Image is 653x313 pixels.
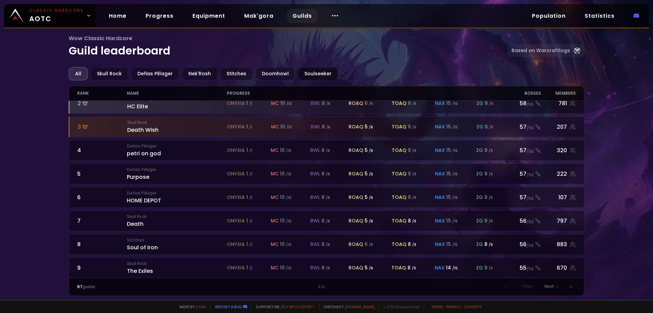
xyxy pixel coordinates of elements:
[501,86,541,100] div: Bosses
[326,266,330,271] small: / 8
[349,194,363,201] span: roaq
[501,240,541,249] div: 56
[452,219,458,224] small: / 15
[271,264,279,271] span: mc
[526,148,534,155] small: / 58
[476,100,483,107] span: zg
[349,217,363,224] span: roaq
[407,264,416,271] div: 8
[446,217,458,224] div: 15
[526,195,534,202] small: / 58
[526,125,534,131] small: / 58
[320,284,325,290] small: / 4
[541,193,576,202] div: 107
[140,9,179,23] a: Progress
[286,172,291,177] small: / 10
[280,100,292,107] div: 10
[435,147,445,154] span: nax
[77,217,127,225] div: 7
[365,217,373,224] div: 5
[286,242,291,247] small: / 10
[322,100,330,107] div: 8
[489,219,493,224] small: / 9
[541,217,576,225] div: 797
[412,172,416,177] small: / 9
[369,195,373,200] small: / 6
[321,170,330,177] div: 8
[131,67,179,80] div: Defias Pillager
[127,261,227,275] div: The Exiles
[526,266,534,272] small: / 58
[392,147,406,154] span: toaq
[452,195,458,200] small: / 15
[412,148,416,153] small: / 9
[452,125,458,130] small: / 15
[476,194,483,201] span: zg
[249,266,252,271] small: / 1
[452,242,458,247] small: / 15
[311,100,320,107] span: bwl
[446,304,461,309] a: Privacy
[280,123,292,130] div: 10
[321,241,330,248] div: 8
[227,123,245,130] span: onyxia
[78,123,128,131] div: 3
[326,172,330,177] small: / 8
[408,123,416,130] div: 9
[349,170,363,177] span: roaq
[127,190,227,196] small: Defias Pillager
[435,264,445,271] span: nax
[227,86,501,100] div: progress
[412,101,416,106] small: / 9
[501,99,541,108] div: 58
[365,241,373,248] div: 6
[280,264,291,271] div: 10
[29,7,84,14] small: Classic Hardcore
[69,187,585,208] a: 6Defias PillagerHOME DEPOTonyxia 1 /1mc 10 /10bwl 8 /8roaq 5 /6toaq 9 /9nax 15 /15zg 9 /957/58107
[127,120,227,134] div: Death Wish
[541,170,576,178] div: 222
[485,100,493,107] div: 9
[29,7,84,24] span: AOTC
[251,304,315,309] span: Support me,
[77,240,127,249] div: 8
[249,242,252,247] small: / 1
[412,219,416,224] small: / 9
[369,148,373,153] small: / 6
[349,147,363,154] span: roaq
[246,147,252,154] div: 1
[103,9,132,23] a: Home
[501,123,541,131] div: 57
[435,241,445,248] span: nax
[412,242,416,247] small: / 9
[127,167,227,173] small: Defias Pillager
[484,241,493,248] div: 8
[249,195,252,200] small: / 1
[326,101,330,106] small: / 8
[526,101,534,108] small: / 58
[69,34,508,43] span: Wow Classic Hardcore
[541,240,576,249] div: 883
[271,147,279,154] span: mc
[239,9,279,23] a: Mak'gora
[220,67,253,80] div: Stitches
[271,170,279,177] span: mc
[523,283,532,289] span: Prev
[271,217,279,224] span: mc
[246,194,252,201] div: 1
[249,219,252,224] small: / 1
[507,44,584,57] a: Based on Warcraftlogs
[271,194,279,201] span: mc
[326,195,330,200] small: / 8
[526,219,534,225] small: / 58
[484,264,493,271] div: 9
[489,148,493,153] small: / 9
[196,304,206,309] a: a fan
[579,9,620,23] a: Statistics
[408,217,416,224] div: 8
[310,264,320,271] span: bwl
[408,170,416,177] div: 9
[281,304,315,309] a: Buy me a coffee
[246,100,252,107] div: 1
[349,100,363,107] span: roaq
